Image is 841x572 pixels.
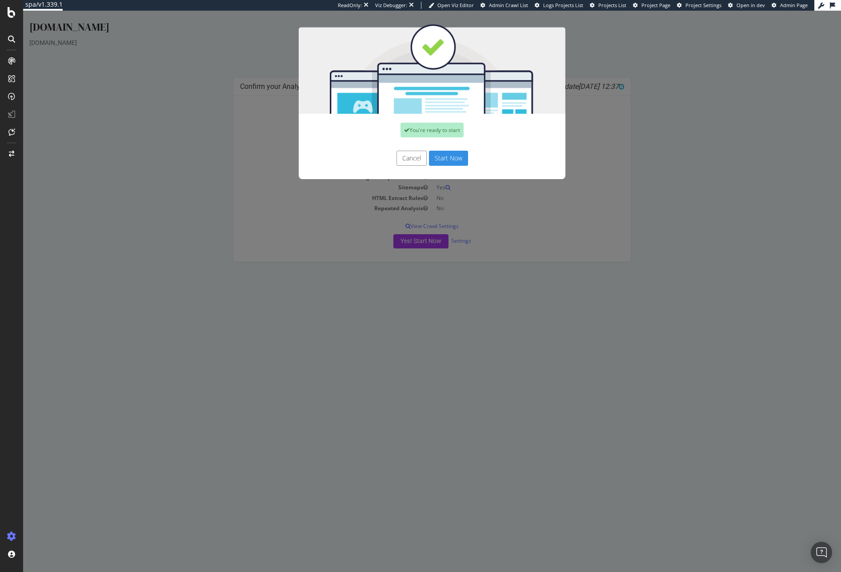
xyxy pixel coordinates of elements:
a: Project Settings [677,2,721,9]
div: You're ready to start [377,112,441,127]
a: Open Viz Editor [429,2,474,9]
span: Projects List [598,2,626,8]
span: Logs Projects List [543,2,583,8]
div: Open Intercom Messenger [811,542,832,563]
a: Project Page [633,2,670,9]
span: Admin Crawl List [489,2,528,8]
iframe: To enrich screen reader interactions, please activate Accessibility in Grammarly extension settings [23,11,841,572]
span: Project Settings [685,2,721,8]
div: Viz Debugger: [375,2,407,9]
span: Open Viz Editor [437,2,474,8]
span: Open in dev [737,2,765,8]
div: ReadOnly: [338,2,362,9]
span: Admin Page [780,2,808,8]
button: Cancel [373,140,404,155]
a: Admin Crawl List [481,2,528,9]
a: Projects List [590,2,626,9]
button: Start Now [406,140,445,155]
img: You're all set! [276,13,542,103]
a: Logs Projects List [535,2,583,9]
a: Admin Page [772,2,808,9]
span: Project Page [641,2,670,8]
a: Open in dev [728,2,765,9]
